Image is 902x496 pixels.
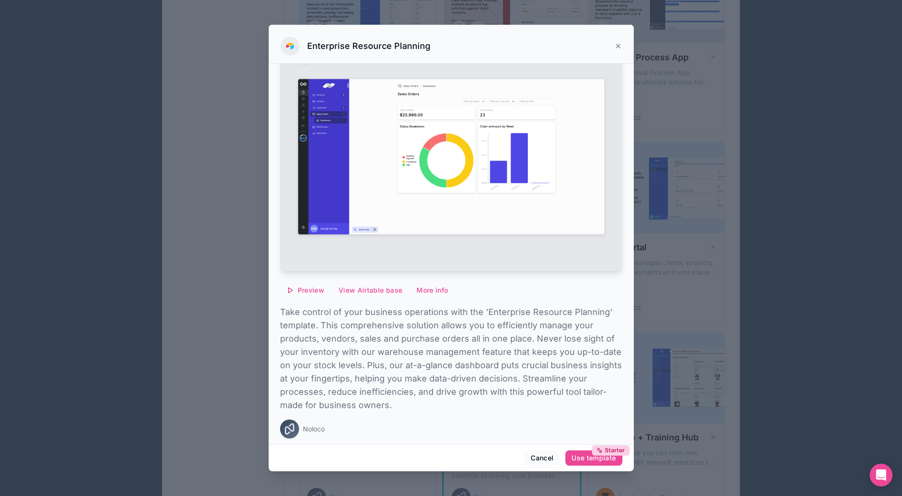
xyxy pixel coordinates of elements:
img: Enterprise Resource Planning [280,22,622,271]
button: Preview [280,283,330,298]
span: Starter [605,447,625,454]
span: Preview [298,286,324,295]
div: Use template [572,454,616,462]
span: Noloco [303,424,325,434]
div: Open Intercom Messenger [870,464,892,486]
button: StarterUse template [565,450,622,466]
button: View Airtable base [332,283,408,298]
button: More info [410,283,454,298]
h3: Enterprise Resource Planning [307,40,430,52]
img: Airtable Logo [286,42,294,50]
button: Cancel [524,450,560,466]
p: Take control of your business operations with the 'Enterprise Resource Planning' template. This c... [280,305,622,412]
